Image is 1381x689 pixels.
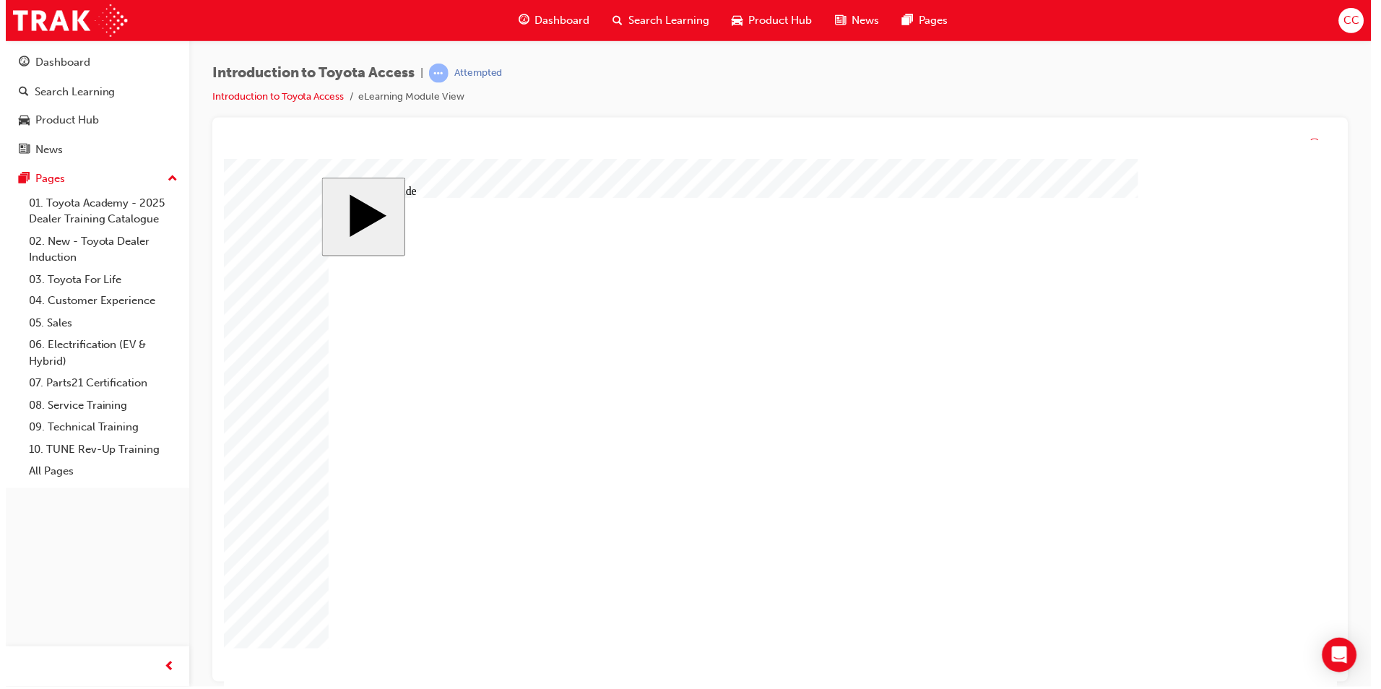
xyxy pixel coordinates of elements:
div: Attempted [450,66,498,80]
a: 10. TUNE Rev-Up Training [17,440,178,462]
button: CC [1338,8,1363,33]
span: news-icon [832,12,843,30]
div: News [30,142,57,159]
a: pages-iconPages [888,6,957,35]
a: news-iconNews [821,6,888,35]
a: 07. Parts21 Certification [17,373,178,396]
span: pages-icon [13,173,24,186]
a: guage-iconDashboard [503,6,597,35]
img: Trak [7,4,122,37]
a: News [6,137,178,164]
div: Introduction to Toyota Access_v4.7 Start Course [98,19,1030,524]
span: guage-icon [13,56,24,69]
button: Start [98,19,182,97]
div: Product Hub [30,113,93,129]
span: news-icon [13,144,24,157]
span: Introduction to Toyota Access [207,65,410,82]
a: 01. Toyota Academy - 2025 Dealer Training Catalogue [17,193,178,231]
span: search-icon [609,12,619,30]
span: Pages [916,12,945,29]
a: Introduction to Toyota Access [207,91,339,103]
span: | [416,65,419,82]
button: DashboardSearch LearningProduct HubNews [6,46,178,166]
div: Open Intercom Messenger [1321,640,1356,675]
a: Product Hub [6,108,178,134]
a: Dashboard [6,49,178,76]
div: Search Learning [29,84,110,100]
li: eLearning Module View [354,90,460,106]
span: prev-icon [159,660,170,678]
a: 03. Toyota For Life [17,269,178,292]
a: 05. Sales [17,313,178,336]
span: Dashboard [531,12,586,29]
span: Product Hub [745,12,809,29]
span: search-icon [13,86,23,99]
div: Pages [30,171,59,188]
button: Pages [6,166,178,193]
span: pages-icon [899,12,910,30]
div: Dashboard [30,54,85,71]
a: 02. New - Toyota Dealer Induction [17,231,178,269]
a: 09. Technical Training [17,417,178,440]
span: guage-icon [514,12,525,30]
span: up-icon [163,170,173,189]
span: car-icon [729,12,740,30]
a: 04. Customer Experience [17,291,178,313]
span: learningRecordVerb_ATTEMPT-icon [425,64,444,83]
a: car-iconProduct Hub [717,6,821,35]
a: search-iconSearch Learning [597,6,717,35]
a: 08. Service Training [17,396,178,418]
a: All Pages [17,461,178,484]
span: Search Learning [625,12,706,29]
a: 06. Electrification (EV & Hybrid) [17,335,178,373]
span: CC [1342,12,1358,29]
span: car-icon [13,115,24,128]
span: News [849,12,876,29]
a: Search Learning [6,79,178,105]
